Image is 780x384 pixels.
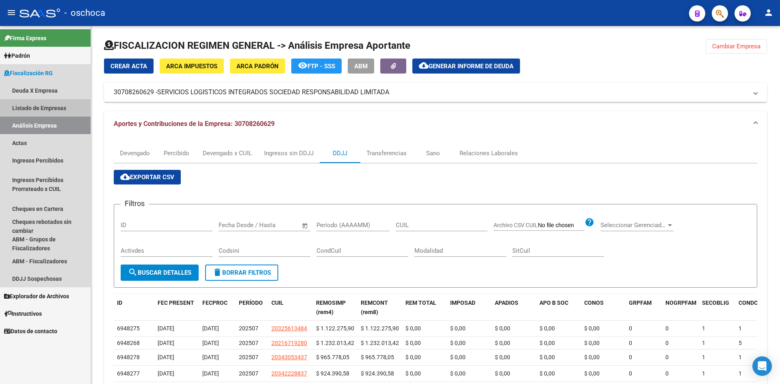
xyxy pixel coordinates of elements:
span: $ 1.122.275,90 [316,325,354,332]
span: FTP - SSS [308,63,335,70]
span: $ 0,00 [495,354,510,360]
span: SERVICIOS LOGISTICOS INTEGRADOS SOCIEDAD RESPONSABILIDAD LIMITADA [157,88,389,97]
span: ARCA Padrón [236,63,279,70]
span: ARCA Impuestos [166,63,217,70]
mat-icon: cloud_download [120,172,130,182]
span: Archivo CSV CUIL [494,222,538,228]
div: Transferencias [366,149,407,158]
span: Instructivos [4,309,42,318]
mat-icon: delete [212,267,222,277]
h3: Filtros [121,198,149,209]
button: ARCA Padrón [230,59,285,74]
span: Generar informe de deuda [429,63,513,70]
h1: FISCALIZACION REGIMEN GENERAL -> Análisis Empresa Aportante [104,39,410,52]
span: GRPFAM [629,299,652,306]
span: $ 965.778,05 [316,354,349,360]
span: Seleccionar Gerenciador [600,221,666,229]
span: $ 0,00 [539,370,555,377]
span: 0 [629,354,632,360]
span: 20342228837 [271,370,307,377]
span: 1 [702,325,705,332]
span: ID [117,299,122,306]
span: CONDCUIL [739,299,766,306]
datatable-header-cell: IMPOSAD [447,294,492,321]
span: $ 0,00 [405,340,421,346]
div: Percibido [164,149,189,158]
span: $ 1.232.013,42 [361,340,399,346]
datatable-header-cell: CONDCUIL [735,294,772,321]
span: 0 [665,370,669,377]
span: $ 0,00 [405,354,421,360]
span: 1 [702,340,705,346]
span: 20343053437 [271,354,307,360]
span: $ 0,00 [539,354,555,360]
mat-icon: remove_red_eye [298,61,308,70]
mat-panel-title: 30708260629 - [114,88,747,97]
span: 1 [739,354,742,360]
span: $ 0,00 [584,354,600,360]
input: Archivo CSV CUIL [538,222,585,229]
span: $ 0,00 [495,325,510,332]
span: 6948277 [117,370,140,377]
span: 0 [629,325,632,332]
mat-icon: help [585,217,594,227]
span: 202507 [239,354,258,360]
div: DDJJ [333,149,347,158]
span: 1 [739,325,742,332]
span: $ 1.122.275,90 [361,325,399,332]
span: $ 924.390,58 [316,370,349,377]
span: 0 [665,340,669,346]
span: FECPROC [202,299,227,306]
datatable-header-cell: PERÍODO [236,294,268,321]
div: Sano [426,149,440,158]
span: $ 0,00 [495,370,510,377]
span: 5 [739,340,742,346]
datatable-header-cell: REM TOTAL [402,294,447,321]
datatable-header-cell: SECOBLIG [699,294,735,321]
span: Exportar CSV [120,174,174,181]
span: CONOS [584,299,604,306]
button: Open calendar [301,221,310,230]
span: 1 [702,354,705,360]
span: 202507 [239,325,258,332]
span: [DATE] [158,370,174,377]
datatable-header-cell: ID [114,294,154,321]
span: Fiscalización RG [4,69,53,78]
span: [DATE] [158,340,174,346]
datatable-header-cell: NOGRPFAM [662,294,699,321]
span: $ 1.232.013,42 [316,340,354,346]
span: 6948275 [117,325,140,332]
span: [DATE] [202,340,219,346]
span: $ 0,00 [405,325,421,332]
span: 1 [702,370,705,377]
span: APO B SOC [539,299,568,306]
span: 20216719280 [271,340,307,346]
span: $ 0,00 [584,325,600,332]
datatable-header-cell: CONOS [581,294,626,321]
span: [DATE] [158,354,174,360]
button: Generar informe de deuda [412,59,520,74]
datatable-header-cell: REMCONT (rem8) [357,294,402,321]
button: Buscar Detalles [121,265,199,281]
span: Cambiar Empresa [712,43,760,50]
div: Open Intercom Messenger [752,356,772,376]
span: 202507 [239,340,258,346]
span: [DATE] [202,354,219,360]
span: REMOSIMP (rem4) [316,299,346,315]
span: REMCONT (rem8) [361,299,388,315]
datatable-header-cell: FECPROC [199,294,236,321]
span: [DATE] [158,325,174,332]
span: 202507 [239,370,258,377]
button: Exportar CSV [114,170,181,184]
datatable-header-cell: CUIL [268,294,313,321]
span: ABM [354,63,368,70]
span: CUIL [271,299,284,306]
mat-icon: search [128,267,138,277]
mat-icon: person [764,8,773,17]
span: $ 0,00 [405,370,421,377]
span: - oschoca [64,4,105,22]
span: REM TOTAL [405,299,436,306]
span: Borrar Filtros [212,269,271,276]
span: 1 [739,370,742,377]
div: Relaciones Laborales [459,149,518,158]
